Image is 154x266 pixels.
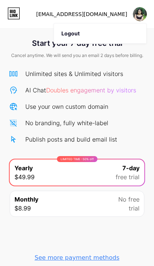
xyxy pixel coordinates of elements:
span: No free [118,195,139,204]
div: [EMAIL_ADDRESS][DOMAIN_NAME] [36,10,127,18]
div: No branding, fully white-label [25,118,108,127]
span: $49.99 [15,172,35,181]
span: Doubles engagement by visitors [46,86,136,94]
div: LIMITED TIME : 50% off [57,156,97,162]
span: Monthly [15,195,38,204]
div: Unlimited sites & Unlimited visitors [25,69,123,78]
div: See more payment methods [35,253,119,262]
img: adac [133,7,147,21]
span: 7-day [122,164,139,172]
div: Publish posts and build email list [25,135,117,144]
span: Cancel anytime. We will send you an email 2 days before billing. [11,52,143,59]
li: Logout [54,23,146,44]
div: Use your own custom domain [25,102,108,111]
span: Start your 7 day free trial [32,36,122,51]
iframe: Secure payment button frame [9,221,145,245]
span: Yearly [15,164,33,172]
span: trial [129,204,139,213]
span: $8.99 [15,204,31,213]
span: free trial [116,172,139,181]
div: AI Chat [25,86,136,95]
